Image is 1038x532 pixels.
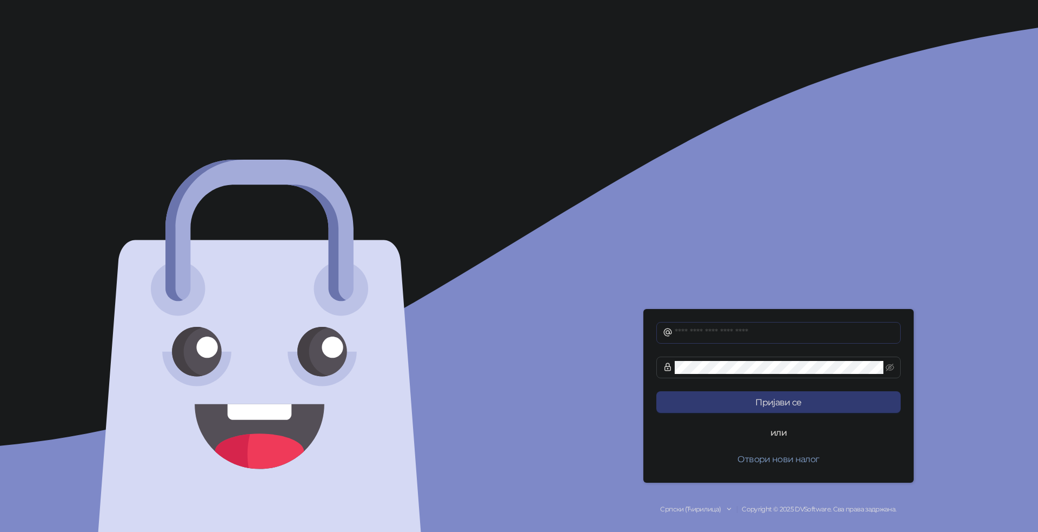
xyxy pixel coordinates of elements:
[656,455,901,464] a: Отвори нови налог
[886,363,894,372] span: eye-invisible
[94,160,424,532] img: logo-face.svg
[762,426,795,439] span: или
[519,504,1038,515] div: Copyright © 2025 DVSoftware. Сва права задржана.
[660,504,721,515] div: Српски (Ћирилица)
[656,448,901,470] button: Отвори нови налог
[656,391,901,413] button: Пријави се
